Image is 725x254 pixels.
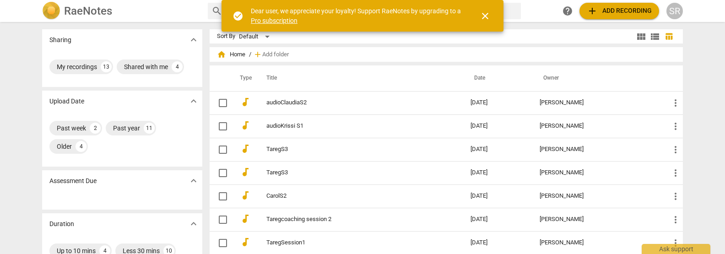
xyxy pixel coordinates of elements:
[540,239,655,246] div: [PERSON_NAME]
[266,99,438,106] a: audioClaudiaS2
[670,214,681,225] span: more_vert
[474,5,496,27] button: Close
[253,50,262,59] span: add
[642,244,710,254] div: Ask support
[480,11,491,22] span: close
[239,29,273,44] div: Default
[562,5,573,16] span: help
[76,141,87,152] div: 4
[49,219,74,229] p: Duration
[670,121,681,132] span: more_vert
[266,123,438,130] a: audioKrissi S1
[233,65,255,91] th: Type
[540,146,655,153] div: [PERSON_NAME]
[666,3,683,19] button: SR
[57,62,97,71] div: My recordings
[670,97,681,108] span: more_vert
[217,50,226,59] span: home
[57,142,72,151] div: Older
[251,6,463,25] div: Dear user, we appreciate your loyalty! Support RaeNotes by upgrading to a
[217,33,235,40] div: Sort By
[90,123,101,134] div: 2
[187,217,200,231] button: Show more
[188,34,199,45] span: expand_more
[463,65,532,91] th: Date
[187,33,200,47] button: Show more
[662,30,676,43] button: Table view
[240,97,251,108] span: audiotrack
[463,184,532,208] td: [DATE]
[188,96,199,107] span: expand_more
[187,174,200,188] button: Show more
[49,176,97,186] p: Assessment Due
[49,97,84,106] p: Upload Date
[240,190,251,201] span: audiotrack
[187,94,200,108] button: Show more
[670,191,681,202] span: more_vert
[648,30,662,43] button: List view
[144,123,155,134] div: 11
[463,138,532,161] td: [DATE]
[255,65,463,91] th: Title
[240,213,251,224] span: audiotrack
[463,208,532,231] td: [DATE]
[49,35,71,45] p: Sharing
[532,65,663,91] th: Owner
[634,30,648,43] button: Tile view
[463,114,532,138] td: [DATE]
[42,2,60,20] img: Logo
[540,193,655,200] div: [PERSON_NAME]
[266,146,438,153] a: TaregS3
[188,218,199,229] span: expand_more
[559,3,576,19] a: Help
[266,239,438,246] a: TaregSession1
[670,144,681,155] span: more_vert
[540,99,655,106] div: [PERSON_NAME]
[240,120,251,131] span: audiotrack
[463,91,532,114] td: [DATE]
[262,51,289,58] span: Add folder
[266,216,438,223] a: Taregcoaching session 2
[463,161,532,184] td: [DATE]
[57,124,86,133] div: Past week
[113,124,140,133] div: Past year
[172,61,183,72] div: 4
[670,168,681,178] span: more_vert
[240,237,251,248] span: audiotrack
[188,175,199,186] span: expand_more
[540,123,655,130] div: [PERSON_NAME]
[240,167,251,178] span: audiotrack
[636,31,647,42] span: view_module
[101,61,112,72] div: 13
[240,143,251,154] span: audiotrack
[217,50,245,59] span: Home
[587,5,598,16] span: add
[124,62,168,71] div: Shared with me
[540,169,655,176] div: [PERSON_NAME]
[587,5,652,16] span: Add recording
[251,17,298,24] a: Pro subscription
[665,32,673,41] span: table_chart
[211,5,222,16] span: search
[540,216,655,223] div: [PERSON_NAME]
[64,5,112,17] h2: RaeNotes
[249,51,251,58] span: /
[42,2,200,20] a: LogoRaeNotes
[649,31,660,42] span: view_list
[579,3,659,19] button: Upload
[266,193,438,200] a: CarolS2
[233,11,243,22] span: check_circle
[670,238,681,249] span: more_vert
[266,169,438,176] a: TaregS3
